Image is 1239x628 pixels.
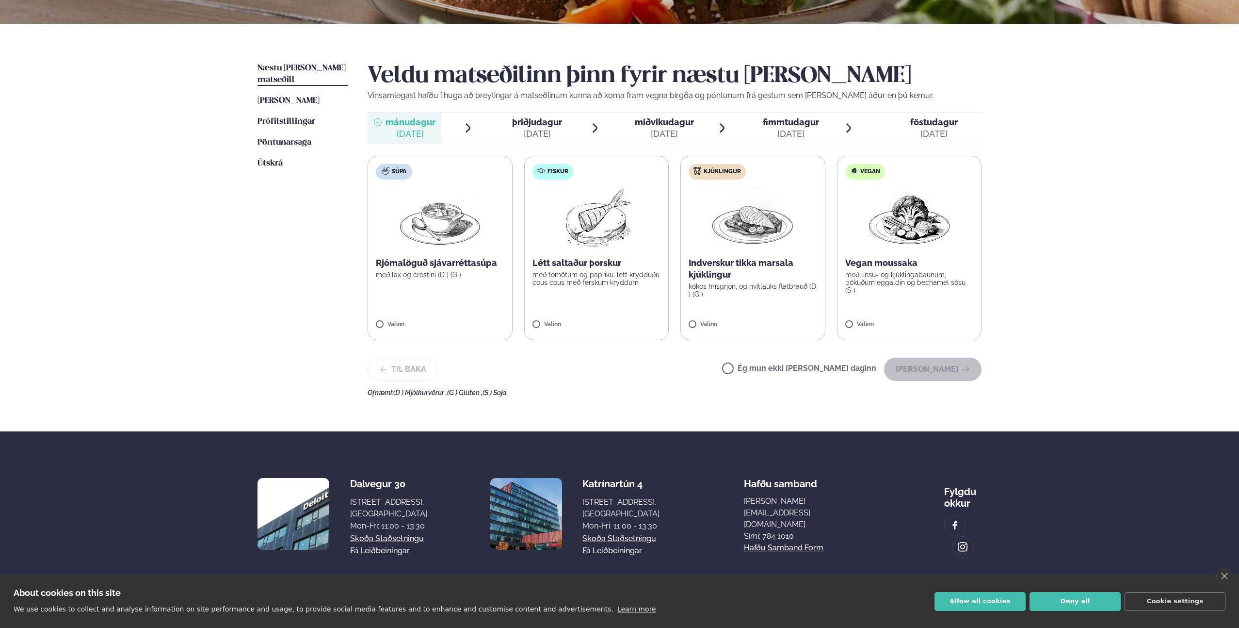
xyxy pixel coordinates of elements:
[368,90,982,101] p: Vinsamlegast hafðu í huga að breytingar á matseðlinum kunna að koma fram vegna birgða og pöntunum...
[14,605,613,613] p: We use cookies to collect and analyse information on site performance and usage, to provide socia...
[382,167,389,175] img: soup.svg
[376,271,504,279] p: með lax og crostini (D ) (G )
[386,128,435,140] div: [DATE]
[763,128,819,140] div: [DATE]
[744,496,860,530] a: [PERSON_NAME][EMAIL_ADDRESS][DOMAIN_NAME]
[635,117,694,127] span: miðvikudagur
[689,257,817,281] p: Indverskur tikka marsala kjúklingur
[512,117,562,127] span: þriðjudagur
[512,128,562,140] div: [DATE]
[582,520,660,532] div: Mon-Fri: 11:00 - 13:30
[537,167,545,175] img: fish.svg
[257,63,348,86] a: Næstu [PERSON_NAME] matseðill
[1216,568,1232,584] a: close
[952,537,973,557] a: image alt
[532,257,661,269] p: Létt saltaður þorskur
[744,542,823,554] a: Hafðu samband form
[257,117,315,126] span: Prófílstillingar
[744,470,817,490] span: Hafðu samband
[14,588,121,598] strong: About cookies on this site
[845,257,974,269] p: Vegan moussaka
[910,117,958,127] span: föstudagur
[490,478,562,550] img: image alt
[257,64,346,84] span: Næstu [PERSON_NAME] matseðill
[763,117,819,127] span: fimmtudagur
[392,168,406,176] span: Súpa
[582,478,660,490] div: Katrínartún 4
[350,496,427,520] div: [STREET_ADDRESS], [GEOGRAPHIC_DATA]
[949,520,960,531] img: image alt
[350,533,424,545] a: Skoða staðsetningu
[350,545,410,557] a: Fá leiðbeiningar
[884,358,982,381] button: [PERSON_NAME]
[368,389,982,397] div: Ofnæmi:
[944,478,982,509] div: Fylgdu okkur
[845,271,974,294] p: með linsu- og kjúklingabaunum, bökuðum eggaldin og bechamel sósu (S )
[257,95,320,107] a: [PERSON_NAME]
[386,117,435,127] span: mánudagur
[1125,592,1225,611] button: Cookie settings
[350,520,427,532] div: Mon-Fri: 11:00 - 13:30
[397,187,483,249] img: Soup.png
[582,533,656,545] a: Skoða staðsetningu
[376,257,504,269] p: Rjómalöguð sjávarréttasúpa
[393,389,447,397] span: (D ) Mjólkurvörur ,
[368,358,438,381] button: Til baka
[447,389,483,397] span: (G ) Glúten ,
[257,137,311,149] a: Pöntunarsaga
[582,545,642,557] a: Fá leiðbeiningar
[257,158,283,169] a: Útskrá
[547,168,568,176] span: Fiskur
[257,116,315,128] a: Prófílstillingar
[689,282,817,298] p: kókos hrísgrjón, og hvítlauks flatbrauð (D ) (G )
[934,592,1026,611] button: Allow all cookies
[850,167,858,175] img: Vegan.svg
[1030,592,1121,611] button: Deny all
[744,530,860,542] p: Sími: 784 1010
[483,389,507,397] span: (S ) Soja
[617,605,656,613] a: Learn more
[257,97,320,105] span: [PERSON_NAME]
[710,187,795,249] img: Chicken-breast.png
[635,128,694,140] div: [DATE]
[257,478,329,550] img: image alt
[257,138,311,147] span: Pöntunarsaga
[368,63,982,90] h2: Veldu matseðilinn þinn fyrir næstu [PERSON_NAME]
[582,496,660,520] div: [STREET_ADDRESS], [GEOGRAPHIC_DATA]
[867,187,952,249] img: Vegan.png
[553,187,639,249] img: Fish.png
[257,159,283,167] span: Útskrá
[350,478,427,490] div: Dalvegur 30
[957,542,968,553] img: image alt
[945,515,965,536] a: image alt
[704,168,741,176] span: Kjúklingur
[860,168,880,176] span: Vegan
[532,271,661,286] p: með tómötum og papriku, létt krydduðu cous cous með ferskum kryddum
[693,167,701,175] img: chicken.svg
[910,128,958,140] div: [DATE]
